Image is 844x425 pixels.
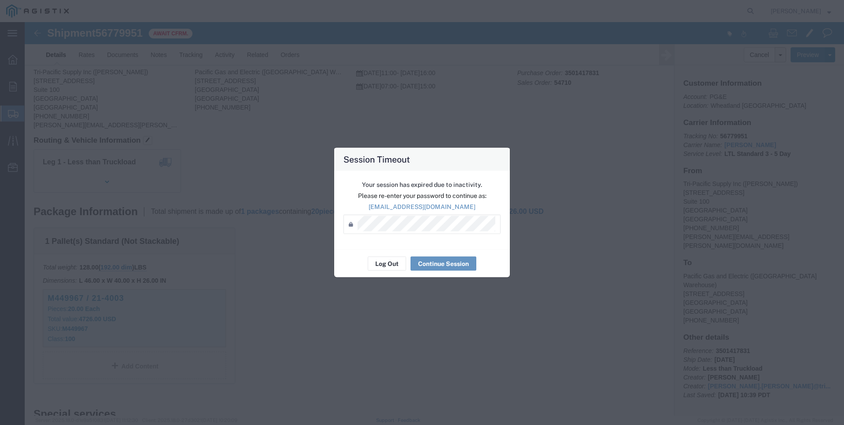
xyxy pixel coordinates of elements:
[343,191,501,201] p: Please re-enter your password to continue as:
[343,153,410,166] h4: Session Timeout
[368,257,406,271] button: Log Out
[343,202,501,212] p: [EMAIL_ADDRESS][DOMAIN_NAME]
[343,180,501,190] p: Your session has expired due to inactivity.
[411,257,476,271] button: Continue Session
